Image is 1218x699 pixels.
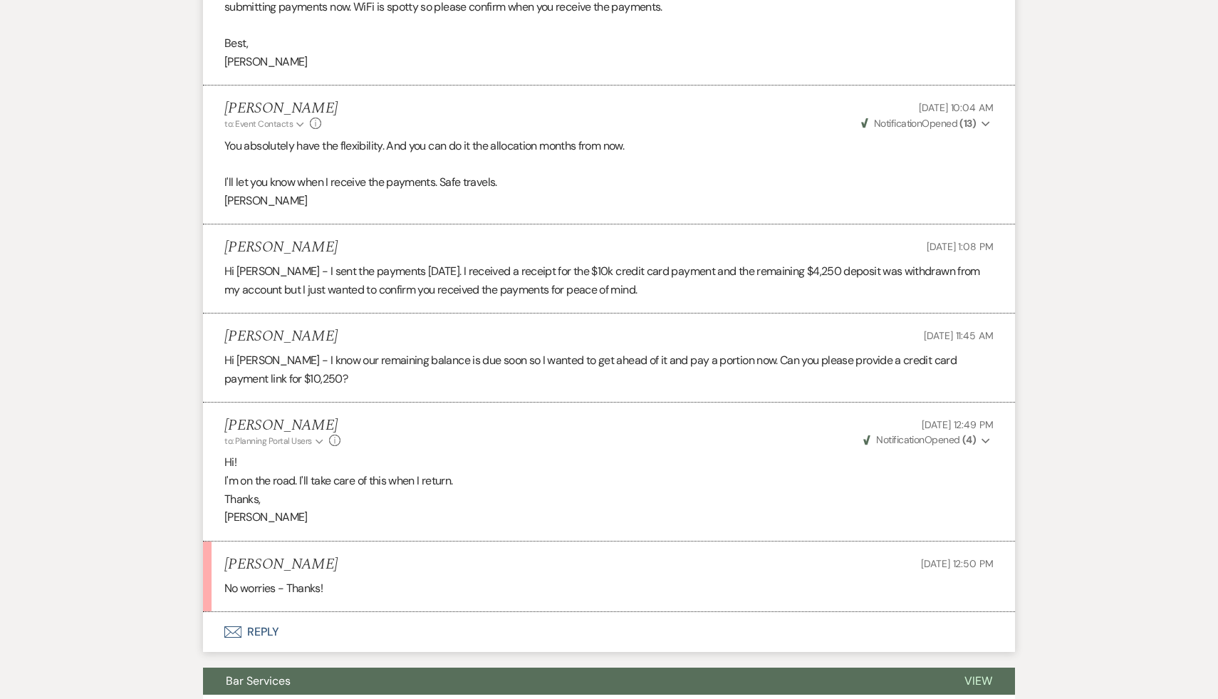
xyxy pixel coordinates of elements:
span: View [964,673,992,688]
span: to: Planning Portal Users [224,435,312,447]
strong: ( 4 ) [962,433,976,446]
span: [DATE] 11:45 AM [924,329,994,342]
p: Hi [PERSON_NAME] - I sent the payments [DATE]. I received a receipt for the $10k credit card paym... [224,262,994,299]
span: [DATE] 10:04 AM [919,101,994,114]
span: [DATE] 12:50 PM [921,557,994,570]
p: Best, [224,34,994,53]
button: to: Planning Portal Users [224,435,326,447]
button: Bar Services [203,668,942,695]
span: to: Event Contacts [224,118,293,130]
span: Opened [861,117,977,130]
h5: [PERSON_NAME] [224,239,338,257]
button: to: Event Contacts [224,118,306,130]
button: Reply [203,612,1015,652]
button: NotificationOpened (13) [859,116,994,131]
p: [PERSON_NAME] [224,192,994,210]
p: I'm on the road. I'll take care of this when I return. [224,472,994,490]
span: Bar Services [226,673,291,688]
button: NotificationOpened (4) [861,433,994,447]
p: No worries - Thanks! [224,579,994,598]
h5: [PERSON_NAME] [224,417,340,435]
p: Thanks, [224,490,994,509]
button: View [942,668,1015,695]
p: [PERSON_NAME] [224,508,994,527]
h5: [PERSON_NAME] [224,556,338,574]
h5: [PERSON_NAME] [224,328,338,346]
p: Hi [PERSON_NAME] - I know our remaining balance is due soon so I wanted to get ahead of it and pa... [224,351,994,388]
p: I'll let you know when I receive the payments. Safe travels. [224,173,994,192]
strong: ( 13 ) [959,117,976,130]
span: Opened [863,433,976,446]
p: You absolutely have the flexibility. And you can do it the allocation months from now. [224,137,994,155]
span: [DATE] 12:49 PM [922,418,994,431]
span: Notification [874,117,922,130]
span: [DATE] 1:08 PM [927,240,994,253]
span: Notification [876,433,924,446]
p: Hi! [224,453,994,472]
p: [PERSON_NAME] [224,53,994,71]
h5: [PERSON_NAME] [224,100,338,118]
